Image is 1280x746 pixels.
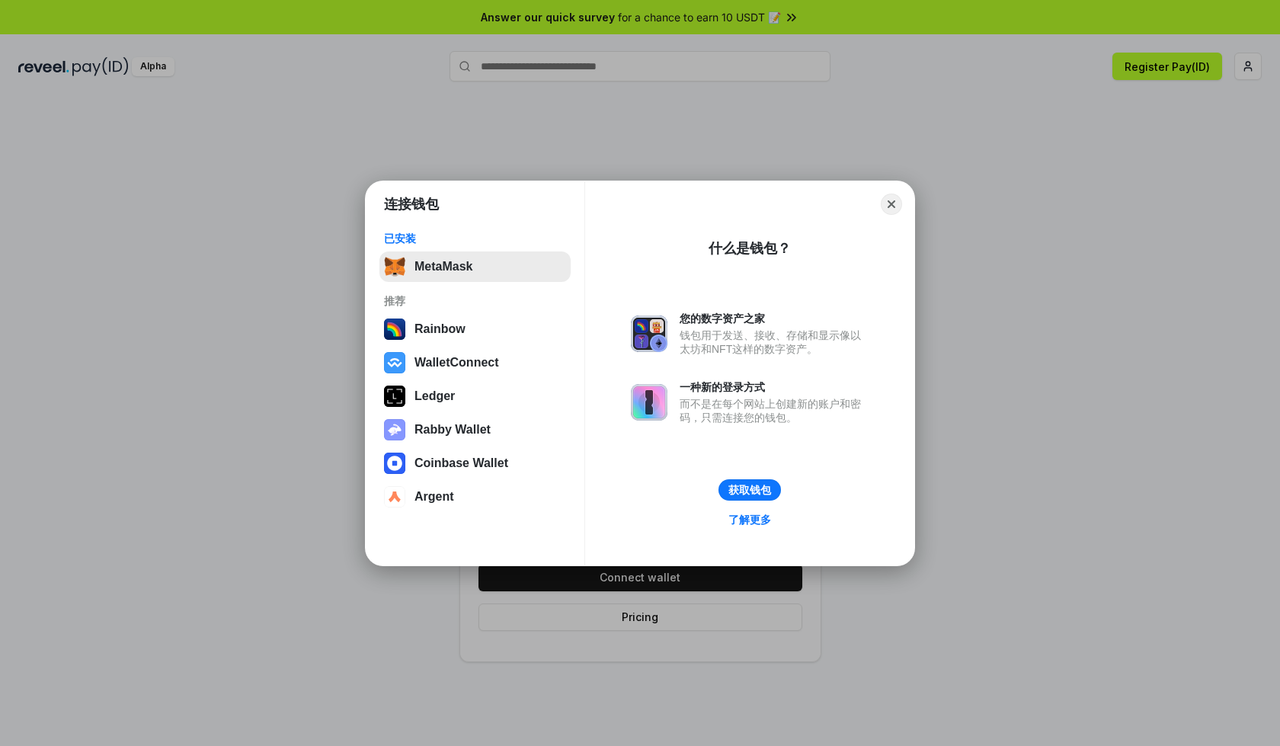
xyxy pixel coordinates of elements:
[379,251,571,282] button: MetaMask
[631,384,667,421] img: svg+xml,%3Csvg%20xmlns%3D%22http%3A%2F%2Fwww.w3.org%2F2000%2Fsvg%22%20fill%3D%22none%22%20viewBox...
[384,352,405,373] img: svg+xml,%3Csvg%20width%3D%2228%22%20height%3D%2228%22%20viewBox%3D%220%200%2028%2028%22%20fill%3D...
[680,312,869,325] div: 您的数字资产之家
[384,453,405,474] img: svg+xml,%3Csvg%20width%3D%2228%22%20height%3D%2228%22%20viewBox%3D%220%200%2028%2028%22%20fill%3D...
[379,381,571,411] button: Ledger
[414,389,455,403] div: Ledger
[414,260,472,274] div: MetaMask
[718,479,781,501] button: 获取钱包
[379,347,571,378] button: WalletConnect
[709,239,791,258] div: 什么是钱包？
[379,448,571,479] button: Coinbase Wallet
[728,513,771,527] div: 了解更多
[414,356,499,370] div: WalletConnect
[384,294,566,308] div: 推荐
[384,195,439,213] h1: 连接钱包
[379,482,571,512] button: Argent
[384,319,405,340] img: svg+xml,%3Csvg%20width%3D%22120%22%20height%3D%22120%22%20viewBox%3D%220%200%20120%20120%22%20fil...
[680,328,869,356] div: 钱包用于发送、接收、存储和显示像以太坊和NFT这样的数字资产。
[379,314,571,344] button: Rainbow
[384,419,405,440] img: svg+xml,%3Csvg%20xmlns%3D%22http%3A%2F%2Fwww.w3.org%2F2000%2Fsvg%22%20fill%3D%22none%22%20viewBox...
[680,397,869,424] div: 而不是在每个网站上创建新的账户和密码，只需连接您的钱包。
[881,194,902,215] button: Close
[414,322,466,336] div: Rainbow
[384,256,405,277] img: svg+xml,%3Csvg%20fill%3D%22none%22%20height%3D%2233%22%20viewBox%3D%220%200%2035%2033%22%20width%...
[414,456,508,470] div: Coinbase Wallet
[414,490,454,504] div: Argent
[384,232,566,245] div: 已安装
[384,386,405,407] img: svg+xml,%3Csvg%20xmlns%3D%22http%3A%2F%2Fwww.w3.org%2F2000%2Fsvg%22%20width%3D%2228%22%20height%3...
[728,483,771,497] div: 获取钱包
[631,315,667,352] img: svg+xml,%3Csvg%20xmlns%3D%22http%3A%2F%2Fwww.w3.org%2F2000%2Fsvg%22%20fill%3D%22none%22%20viewBox...
[680,380,869,394] div: 一种新的登录方式
[384,486,405,507] img: svg+xml,%3Csvg%20width%3D%2228%22%20height%3D%2228%22%20viewBox%3D%220%200%2028%2028%22%20fill%3D...
[719,510,780,530] a: 了解更多
[379,415,571,445] button: Rabby Wallet
[414,423,491,437] div: Rabby Wallet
